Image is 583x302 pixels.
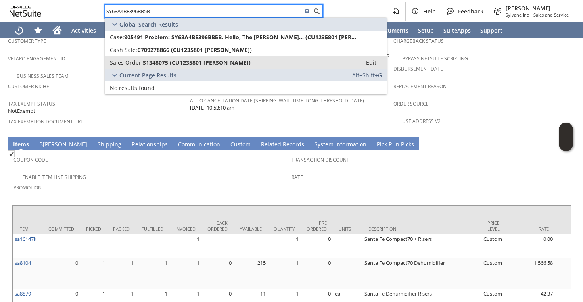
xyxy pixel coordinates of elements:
[207,220,228,232] div: Back Ordered
[393,38,444,44] a: Chargeback Status
[559,137,573,152] span: Oracle Guided Learning Widget. To move around, please hold and drag
[48,226,74,232] div: Committed
[13,184,42,191] a: Promotion
[15,259,31,266] a: sa8104
[137,46,252,54] span: C709278866 (CU1235801 [PERSON_NAME])
[119,71,176,79] span: Current Page Results
[15,235,36,242] a: sa16147k
[15,290,31,297] a: sa8879
[105,6,302,16] input: Search
[530,12,532,18] span: -
[71,27,96,34] span: Activities
[393,100,429,107] a: Order Source
[8,38,46,44] a: Customer Type
[19,226,36,232] div: Item
[37,140,89,149] a: B[PERSON_NAME]
[339,226,357,232] div: Units
[107,258,136,289] td: 1
[8,83,49,90] a: Customer Niche
[42,258,80,289] td: 0
[105,31,387,43] a: Case:905491 Problem: SY68A4BE396BB5B. Hello, The [PERSON_NAME]... (CU1235801 [PERSON_NAME])Edit:
[307,220,327,232] div: Pre Ordered
[511,258,555,289] td: 1,566.58
[105,81,387,94] a: No results found
[175,226,196,232] div: Invoiced
[33,25,43,35] svg: Shortcuts
[413,22,439,38] a: Setup
[362,258,481,289] td: Santa Fe Compact70 Dehumidifier
[67,22,101,38] a: Activities
[80,258,107,289] td: 1
[110,33,124,41] span: Case:
[113,226,130,232] div: Packed
[178,140,182,148] span: C
[240,226,262,232] div: Available
[357,58,385,67] a: Edit:
[105,56,387,69] a: Sales Order:S1348075 (CU1235801 [PERSON_NAME])Edit:
[132,140,135,148] span: R
[48,22,67,38] a: Home
[481,234,511,258] td: Custom
[506,4,569,12] span: [PERSON_NAME]
[8,150,15,157] img: Checked
[8,118,83,125] a: Tax Exemption Document URL
[176,140,222,149] a: Communication
[228,140,253,149] a: Custom
[352,71,382,79] span: Alt+Shift+G
[313,140,368,149] a: System Information
[511,234,555,258] td: 0.00
[190,97,364,104] a: Auto Cancellation Date (shipping_wait_time_long_threshold_date)
[234,258,268,289] td: 215
[124,33,357,41] span: 905491 Problem: SY68A4BE396BB5B. Hello, The [PERSON_NAME]... (CU1235801 [PERSON_NAME])
[8,107,35,115] span: NotExempt
[14,25,24,35] svg: Recent Records
[110,46,137,54] span: Cash Sale:
[301,234,333,258] td: 0
[265,140,268,148] span: e
[101,22,141,38] a: Warehouse
[190,104,234,112] span: [DATE] 10:53:10 am
[234,140,238,148] span: u
[291,174,303,181] a: Rate
[105,43,387,56] a: Cash Sale:C709278866 (CU1235801 [PERSON_NAME])Edit:
[378,27,408,34] span: Documents
[96,140,123,149] a: Shipping
[533,12,569,18] span: Sales and Service
[423,8,436,15] span: Help
[119,21,178,28] span: Global Search Results
[481,258,511,289] td: Custom
[136,258,169,289] td: 1
[368,226,476,232] div: Description
[22,174,86,181] a: Enable Item Line Shipping
[98,140,101,148] span: S
[143,59,251,66] span: S1348075 (CU1235801 [PERSON_NAME])
[11,140,31,149] a: Items
[291,156,349,163] a: Transaction Discount
[142,226,163,232] div: Fulfilled
[517,226,549,232] div: Rate
[476,22,507,38] a: Support
[393,65,443,72] a: Disbursement Date
[13,140,15,148] span: I
[8,100,55,107] a: Tax Exempt Status
[13,156,48,163] a: Coupon Code
[312,6,321,16] svg: Search
[458,8,483,15] span: Feedback
[301,258,333,289] td: 0
[110,59,143,66] span: Sales Order:
[10,6,41,17] svg: logo
[169,258,201,289] td: 1
[559,123,573,151] iframe: Click here to launch Oracle Guided Learning Help Panel
[86,226,101,232] div: Picked
[487,220,505,232] div: Price Level
[8,55,65,62] a: Velaro Engagement ID
[274,226,295,232] div: Quantity
[10,22,29,38] a: Recent Records
[377,140,380,148] span: P
[259,140,306,149] a: Related Records
[375,140,416,149] a: Pick Run Picks
[130,140,170,149] a: Relationships
[17,73,69,79] a: Business Sales Team
[506,12,529,18] span: Sylvane Inc
[402,118,441,125] a: Use Address V2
